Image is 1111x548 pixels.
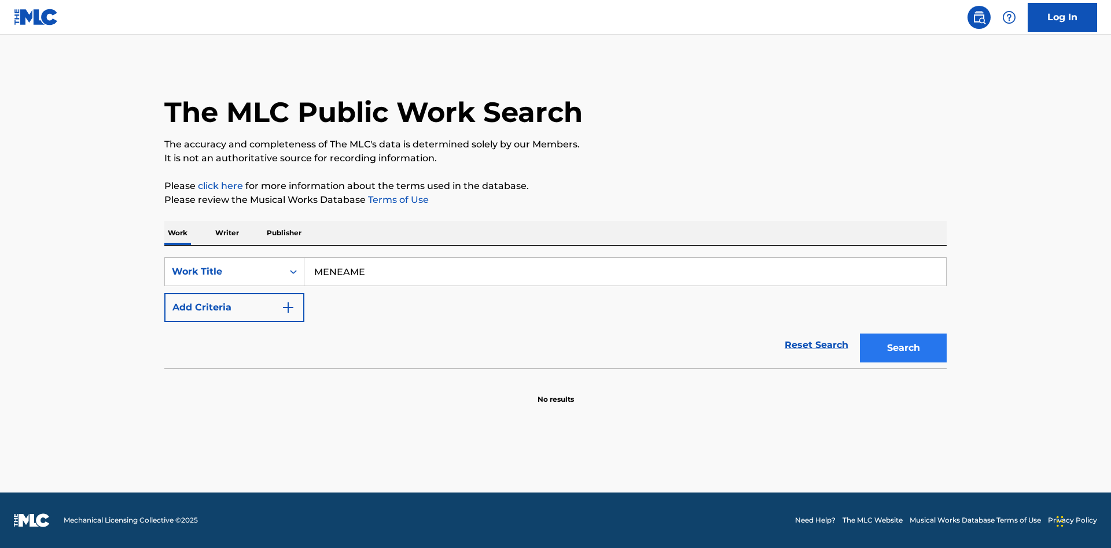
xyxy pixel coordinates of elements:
[1002,10,1016,24] img: help
[1053,493,1111,548] iframe: Chat Widget
[1048,515,1097,525] a: Privacy Policy
[164,179,947,193] p: Please for more information about the terms used in the database.
[172,265,276,279] div: Work Title
[14,513,50,527] img: logo
[164,257,947,368] form: Search Form
[1057,504,1064,539] div: Drag
[366,194,429,205] a: Terms of Use
[212,221,242,245] p: Writer
[164,221,191,245] p: Work
[64,515,198,525] span: Mechanical Licensing Collective © 2025
[843,515,903,525] a: The MLC Website
[1028,3,1097,32] a: Log In
[281,301,295,314] img: 9d2ae6d4665cec9f34b9.svg
[998,6,1021,29] div: Help
[164,95,583,129] h1: The MLC Public Work Search
[164,293,304,322] button: Add Criteria
[263,221,305,245] p: Publisher
[860,334,947,362] button: Search
[779,332,854,358] a: Reset Search
[14,9,58,25] img: MLC Logo
[198,180,243,191] a: click here
[164,193,947,207] p: Please review the Musical Works Database
[967,6,991,29] a: Public Search
[795,515,836,525] a: Need Help?
[972,10,986,24] img: search
[910,515,1041,525] a: Musical Works Database Terms of Use
[538,380,574,405] p: No results
[164,151,947,165] p: It is not an authoritative source for recording information.
[164,138,947,151] p: The accuracy and completeness of The MLC's data is determined solely by our Members.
